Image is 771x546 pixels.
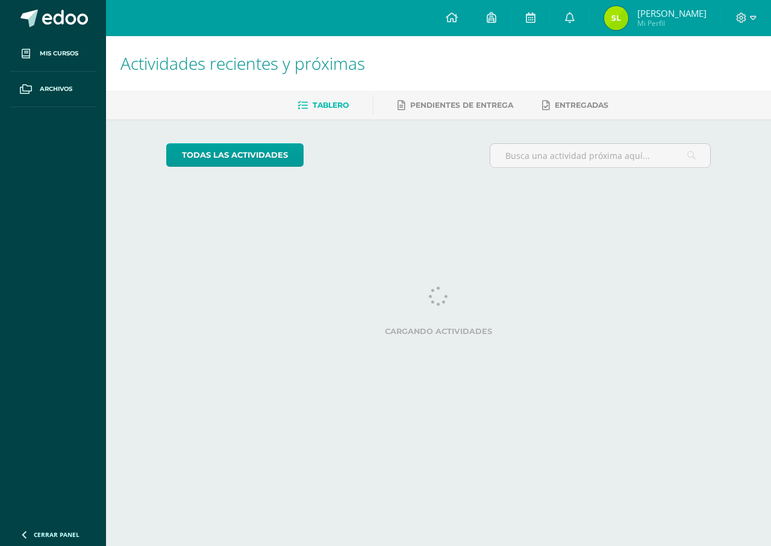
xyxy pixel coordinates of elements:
span: [PERSON_NAME] [637,7,707,19]
span: Mi Perfil [637,18,707,28]
span: Entregadas [555,101,608,110]
label: Cargando actividades [166,327,711,336]
a: Pendientes de entrega [398,96,513,115]
span: Mis cursos [40,49,78,58]
a: Tablero [298,96,349,115]
a: Mis cursos [10,36,96,72]
a: todas las Actividades [166,143,304,167]
span: Archivos [40,84,72,94]
span: Cerrar panel [34,530,80,539]
span: Actividades recientes y próximas [120,52,365,75]
span: Pendientes de entrega [410,101,513,110]
input: Busca una actividad próxima aquí... [490,144,711,167]
a: Entregadas [542,96,608,115]
a: Archivos [10,72,96,107]
span: Tablero [313,101,349,110]
img: 33177dedb9c015e9fb844d0f067e2225.png [604,6,628,30]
